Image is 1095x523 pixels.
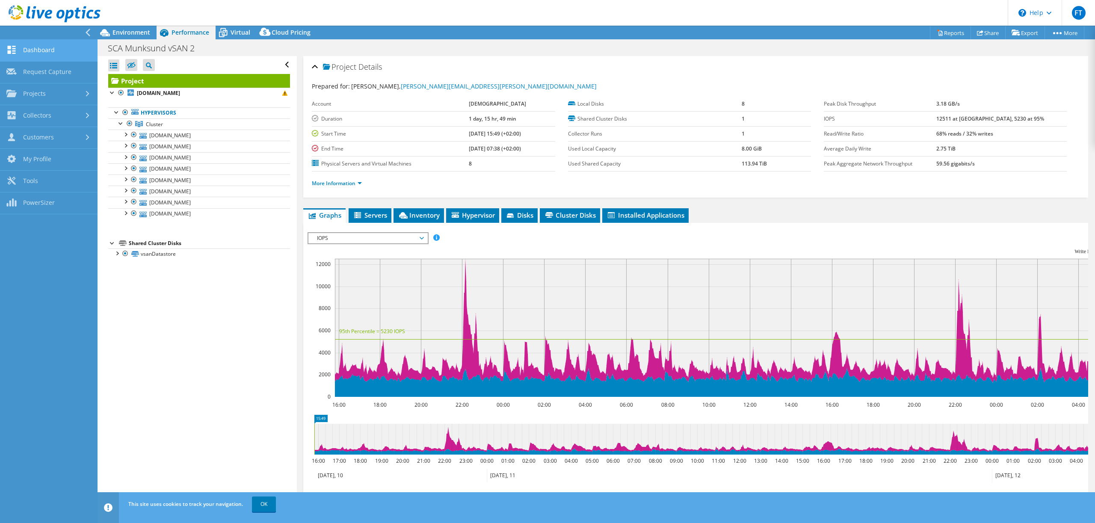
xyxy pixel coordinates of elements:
text: 19:00 [880,457,894,464]
a: Export [1005,26,1045,39]
text: 00:00 [497,401,510,408]
span: Environment [112,28,150,36]
text: 20:00 [901,457,914,464]
text: 16:00 [332,401,346,408]
label: End Time [312,145,468,153]
b: 3.18 GB/s [936,100,960,107]
a: [DOMAIN_NAME] [108,197,290,208]
label: Account [312,100,468,108]
a: [DOMAIN_NAME] [108,163,290,174]
label: Peak Aggregate Network Throughput [824,160,936,168]
b: 113.94 TiB [742,160,767,167]
b: 8 [742,100,745,107]
text: 2000 [319,371,331,378]
span: [PERSON_NAME], [351,82,597,90]
text: 20:00 [396,457,409,464]
span: Project [323,63,356,71]
text: 17:00 [333,457,346,464]
a: Reports [930,26,971,39]
span: Details [358,62,382,72]
text: 10:00 [691,457,704,464]
text: 13:00 [754,457,767,464]
a: [DOMAIN_NAME] [108,141,290,152]
label: Collector Runs [568,130,742,138]
label: Used Shared Capacity [568,160,742,168]
span: Graphs [308,211,341,219]
text: 00:00 [480,457,494,464]
div: Shared Cluster Disks [129,238,290,248]
b: 1 [742,130,745,137]
label: Used Local Capacity [568,145,742,153]
text: 4000 [319,349,331,356]
text: 95th Percentile = 5230 IOPS [339,328,405,335]
text: 15:00 [796,457,809,464]
a: OK [252,496,276,512]
text: 04:00 [1070,457,1083,464]
text: 04:00 [1072,401,1085,408]
b: [DATE] 07:38 (+02:00) [469,145,521,152]
text: 10:00 [702,401,716,408]
text: 03:00 [1049,457,1062,464]
b: [DATE] 15:49 (+02:00) [469,130,521,137]
span: Inventory [398,211,440,219]
a: [DOMAIN_NAME] [108,130,290,141]
text: 11:00 [712,457,725,464]
span: FT [1072,6,1086,20]
span: Cloud Pricing [272,28,311,36]
text: 18:00 [867,401,880,408]
text: 21:00 [417,457,430,464]
text: 18:00 [859,457,873,464]
text: 0 [328,393,331,400]
text: 21:00 [923,457,936,464]
span: Cluster Disks [544,211,596,219]
a: vsanDatastore [108,248,290,260]
text: 02:00 [1031,401,1044,408]
span: This site uses cookies to track your navigation. [128,500,243,508]
text: 22:00 [456,401,469,408]
text: 09:00 [670,457,683,464]
text: 03:00 [544,457,557,464]
a: More Information [312,180,362,187]
text: 08:00 [649,457,662,464]
text: 6000 [319,327,331,334]
text: 18:00 [373,401,387,408]
a: More [1045,26,1084,39]
label: Start Time [312,130,468,138]
text: 07:00 [627,457,641,464]
b: 1 [742,115,745,122]
text: 01:00 [501,457,515,464]
span: Cluster [146,121,163,128]
label: Shared Cluster Disks [568,115,742,123]
text: 04:00 [565,457,578,464]
text: 16:00 [817,457,830,464]
text: 05:00 [586,457,599,464]
a: Project [108,74,290,88]
text: 08:00 [661,401,675,408]
text: 19:00 [375,457,388,464]
text: 18:00 [354,457,367,464]
text: 14:00 [775,457,788,464]
text: 12:00 [743,401,757,408]
text: 06:00 [607,457,620,464]
text: 20:00 [908,401,921,408]
span: Installed Applications [607,211,684,219]
label: Prepared for: [312,82,350,90]
label: IOPS [824,115,936,123]
label: Duration [312,115,468,123]
span: Hypervisor [450,211,495,219]
a: [DOMAIN_NAME] [108,186,290,197]
text: 17:00 [838,457,852,464]
span: IOPS [313,233,423,243]
h1: SCA Munksund vSAN 2 [104,44,208,53]
text: 06:00 [620,401,633,408]
span: Virtual [231,28,250,36]
b: 8 [469,160,472,167]
label: Read/Write Ratio [824,130,936,138]
text: 22:00 [944,457,957,464]
a: Share [971,26,1006,39]
text: 22:00 [949,401,962,408]
a: Cluster [108,118,290,130]
a: [DOMAIN_NAME] [108,152,290,163]
b: 8.00 GiB [742,145,762,152]
b: 59.56 gigabits/s [936,160,975,167]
